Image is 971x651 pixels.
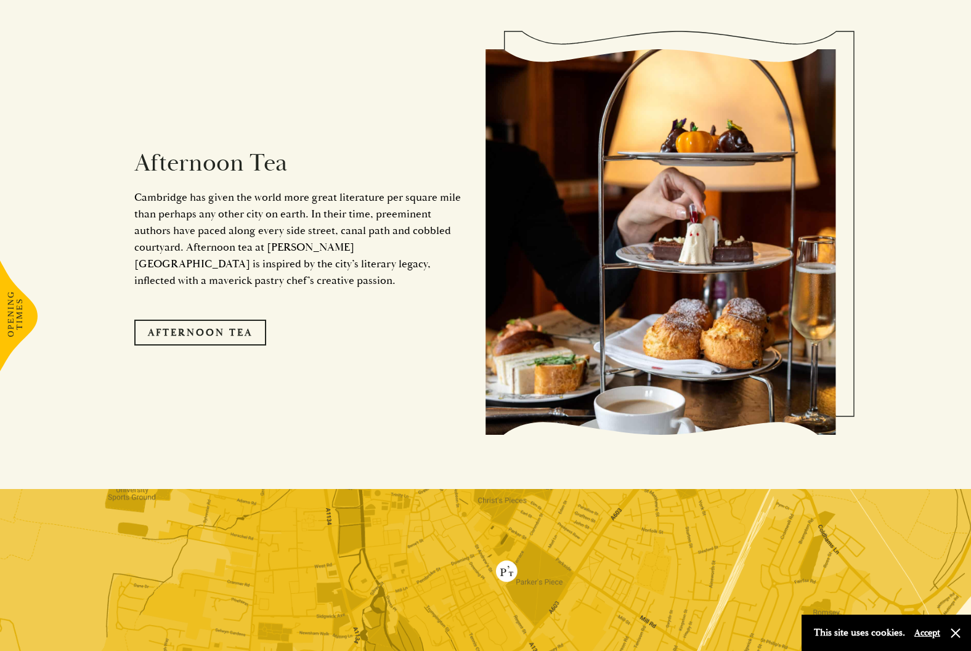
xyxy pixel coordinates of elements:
button: Accept [914,627,940,639]
p: This site uses cookies. [814,624,905,642]
p: Cambridge has given the world more great literature per square mile than perhaps any other city o... [134,189,467,289]
h2: Afternoon Tea [134,148,467,178]
a: Afternoon Tea [134,320,266,346]
button: Close and accept [949,627,962,639]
